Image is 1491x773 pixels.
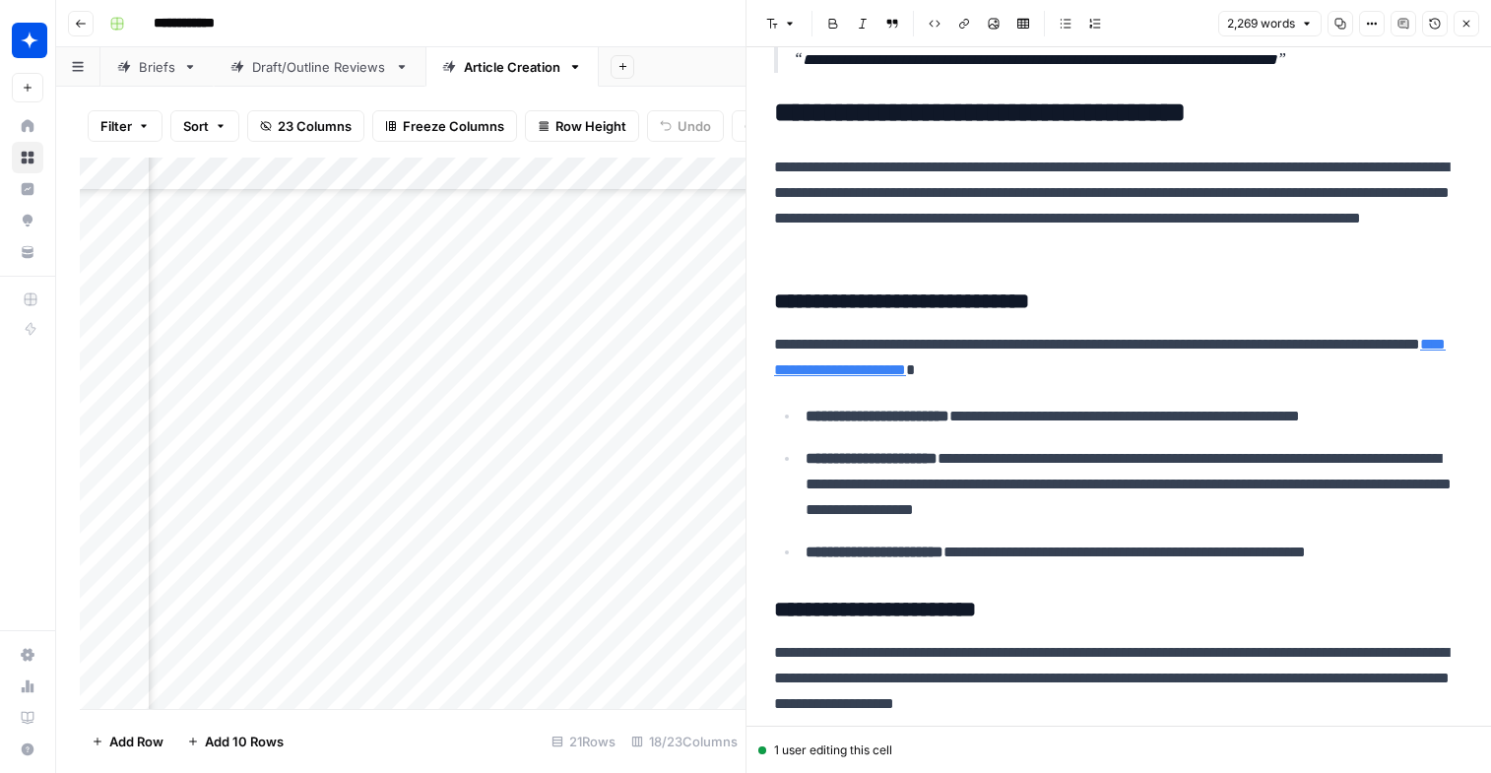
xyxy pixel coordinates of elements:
[647,110,724,142] button: Undo
[12,16,43,65] button: Workspace: Wiz
[464,57,560,77] div: Article Creation
[80,726,175,757] button: Add Row
[100,116,132,136] span: Filter
[12,236,43,268] a: Your Data
[678,116,711,136] span: Undo
[175,726,295,757] button: Add 10 Rows
[623,726,745,757] div: 18/23 Columns
[403,116,504,136] span: Freeze Columns
[1227,15,1295,32] span: 2,269 words
[1218,11,1322,36] button: 2,269 words
[555,116,626,136] span: Row Height
[12,205,43,236] a: Opportunities
[372,110,517,142] button: Freeze Columns
[12,734,43,765] button: Help + Support
[252,57,387,77] div: Draft/Outline Reviews
[12,23,47,58] img: Wiz Logo
[12,671,43,702] a: Usage
[525,110,639,142] button: Row Height
[109,732,163,751] span: Add Row
[247,110,364,142] button: 23 Columns
[12,639,43,671] a: Settings
[12,110,43,142] a: Home
[425,47,599,87] a: Article Creation
[758,741,1479,759] div: 1 user editing this cell
[170,110,239,142] button: Sort
[12,173,43,205] a: Insights
[12,142,43,173] a: Browse
[12,702,43,734] a: Learning Hub
[214,47,425,87] a: Draft/Outline Reviews
[205,732,284,751] span: Add 10 Rows
[100,47,214,87] a: Briefs
[544,726,623,757] div: 21 Rows
[88,110,162,142] button: Filter
[139,57,175,77] div: Briefs
[278,116,352,136] span: 23 Columns
[183,116,209,136] span: Sort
